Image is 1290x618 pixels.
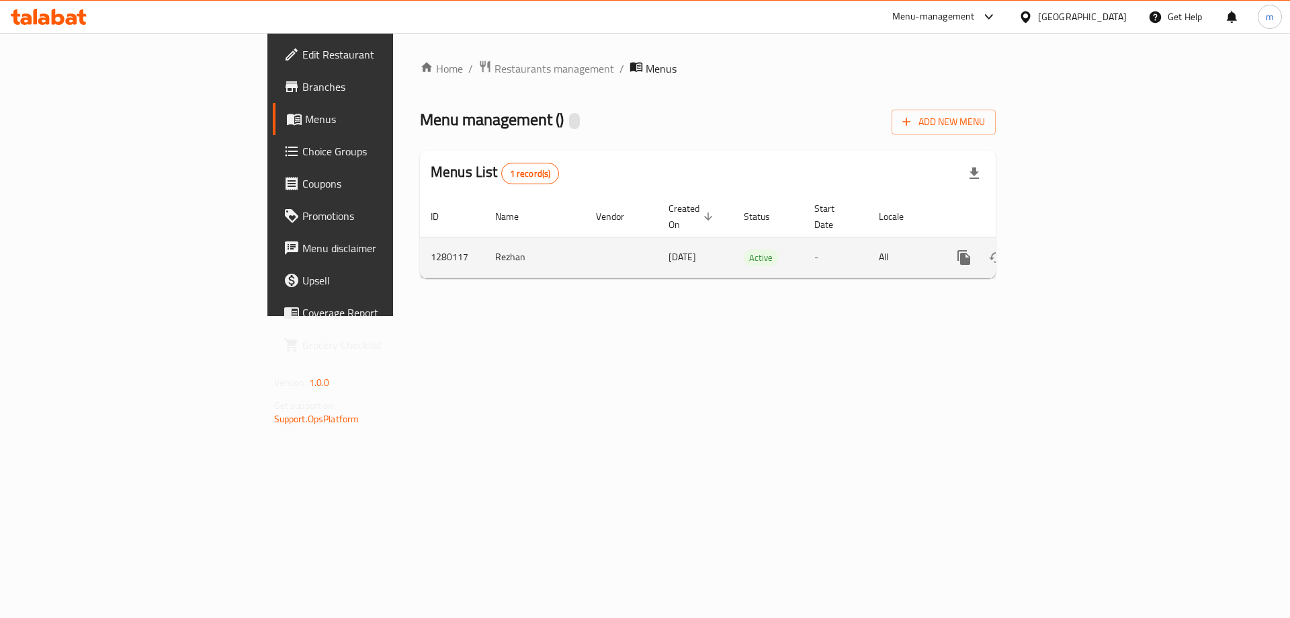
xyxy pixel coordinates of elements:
[868,237,937,278] td: All
[431,162,559,184] h2: Menus List
[669,248,696,266] span: [DATE]
[302,79,472,95] span: Branches
[804,237,868,278] td: -
[420,104,564,134] span: Menu management ( )
[273,167,483,200] a: Coupons
[744,250,778,266] span: Active
[273,232,483,264] a: Menu disclaimer
[420,60,996,77] nav: breadcrumb
[1266,9,1274,24] span: m
[431,208,456,225] span: ID
[948,241,980,274] button: more
[892,9,975,25] div: Menu-management
[302,305,472,321] span: Coverage Report
[273,264,483,297] a: Upsell
[495,208,536,225] span: Name
[879,208,921,225] span: Locale
[302,143,472,159] span: Choice Groups
[744,208,787,225] span: Status
[744,249,778,266] div: Active
[494,61,614,77] span: Restaurants management
[980,241,1013,274] button: Change Status
[1038,9,1127,24] div: [GEOGRAPHIC_DATA]
[273,135,483,167] a: Choice Groups
[274,397,336,414] span: Get support on:
[619,61,624,77] li: /
[273,329,483,361] a: Grocery Checklist
[273,103,483,135] a: Menus
[302,337,472,353] span: Grocery Checklist
[596,208,642,225] span: Vendor
[273,200,483,232] a: Promotions
[502,167,559,180] span: 1 record(s)
[892,110,996,134] button: Add New Menu
[302,208,472,224] span: Promotions
[274,410,359,428] a: Support.OpsPlatform
[501,163,560,184] div: Total records count
[274,374,307,391] span: Version:
[937,196,1088,237] th: Actions
[302,240,472,256] span: Menu disclaimer
[958,157,990,190] div: Export file
[420,196,1088,278] table: enhanced table
[273,38,483,71] a: Edit Restaurant
[669,200,717,233] span: Created On
[484,237,585,278] td: Rezhan
[273,297,483,329] a: Coverage Report
[302,272,472,288] span: Upsell
[302,46,472,63] span: Edit Restaurant
[478,60,614,77] a: Restaurants management
[814,200,852,233] span: Start Date
[309,374,330,391] span: 1.0.0
[646,61,677,77] span: Menus
[902,114,985,130] span: Add New Menu
[305,111,472,127] span: Menus
[302,176,472,192] span: Coupons
[273,71,483,103] a: Branches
